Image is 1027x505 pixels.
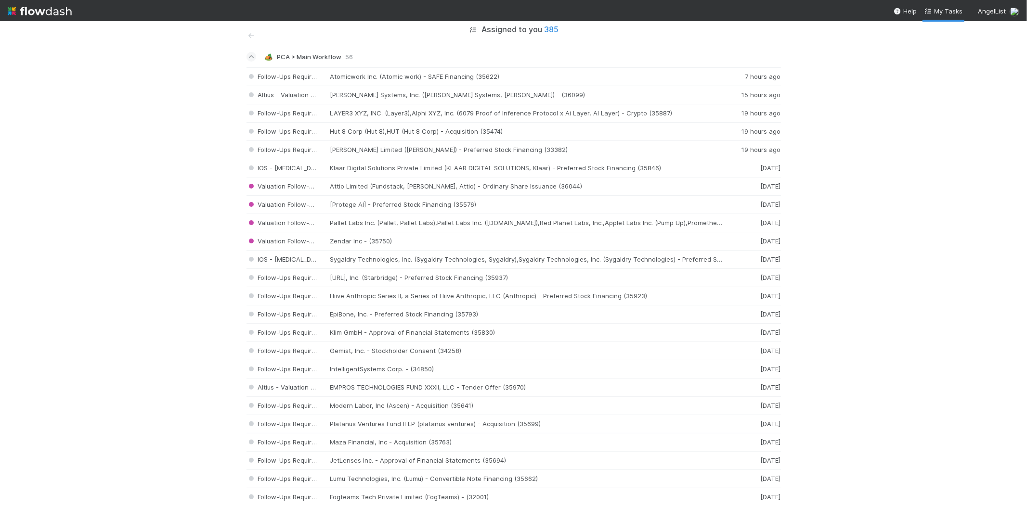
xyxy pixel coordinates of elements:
[247,237,350,245] span: Valuation Follow-Ups Required
[330,91,723,99] div: [PERSON_NAME] Systems, Inc. ([PERSON_NAME] Systems, [PERSON_NAME]) - (36099)
[723,164,781,172] div: [DATE]
[330,109,723,117] div: LAYER3 XYZ, INC. (Layer3),Alphi XYZ, Inc. (6079 Proof of Inference Protocol x Ai Layer, AI Layer)...
[247,383,333,391] span: Altius - Valuation Update
[723,127,781,136] div: 19 hours ago
[247,146,320,153] span: Follow-Ups Required
[723,347,781,355] div: [DATE]
[330,146,723,154] div: [PERSON_NAME] Limited ([PERSON_NAME]) - Preferred Stock Financing (33382)
[247,402,320,409] span: Follow-Ups Required
[247,475,320,482] span: Follow-Ups Required
[247,91,333,99] span: Altius - Valuation Update
[723,91,781,99] div: 15 hours ago
[330,493,723,501] div: Fogteams Tech Private Limited (FogTeams) - (32001)
[330,164,723,172] div: Klaar Digital Solutions Private Limited (KLAAR DIGITAL SOLUTIONS, Klaar) - Preferred Stock Financ...
[247,438,320,446] span: Follow-Ups Required
[330,402,723,410] div: Modern Labor, Inc (Ascen) - Acquisition (35641)
[723,383,781,391] div: [DATE]
[723,493,781,501] div: [DATE]
[247,201,350,208] span: Valuation Follow-Ups Required
[247,493,320,501] span: Follow-Ups Required
[330,127,723,136] div: Hut 8 Corp (Hut 8),HUT (Hut 8 Corp) - Acquisition (35474)
[330,219,723,227] div: Pallet Labs Inc. (Pallet, Pallet Labs),Pallet Labs Inc. ([DOMAIN_NAME]),Red Planet Labs, Inc.,App...
[247,420,320,428] span: Follow-Ups Required
[330,255,723,264] div: Sygaldry Technologies, Inc. (Sygaldry Technologies, Sygaldry),Sygaldry Technologies, Inc. (Sygald...
[247,310,320,318] span: Follow-Ups Required
[247,127,320,135] span: Follow-Ups Required
[723,237,781,245] div: [DATE]
[330,182,723,190] div: Attio Limited (Fundstack, [PERSON_NAME], Attio) - Ordinary Share Issuance (36044)
[723,146,781,154] div: 19 hours ago
[330,438,723,446] div: Maza Financial, Inc - Acquisition (35763)
[330,365,723,373] div: IntelligentSystems Corp. - (34850)
[247,347,320,354] span: Follow-Ups Required
[723,456,781,465] div: [DATE]
[723,292,781,300] div: [DATE]
[247,328,320,336] span: Follow-Ups Required
[723,182,781,190] div: [DATE]
[346,53,353,61] span: 56
[330,420,723,428] div: Platanus Ventures Fund II LP (platanus ventures) - Acquisition (35699)
[247,164,325,172] span: IOS - [MEDICAL_DATA]
[330,328,723,337] div: Klim GmbH - Approval of Financial Statements (35830)
[330,73,723,81] div: Atomicwork Inc. (Atomic work) - SAFE Financing (35622)
[247,73,320,80] span: Follow-Ups Required
[330,274,723,282] div: [URL], Inc. (Starbridge) - Preferred Stock Financing (35937)
[723,420,781,428] div: [DATE]
[723,328,781,337] div: [DATE]
[8,3,72,19] img: logo-inverted-e16ddd16eac7371096b0.svg
[330,292,723,300] div: Hiive Anthropic Series II, a Series of Hiive Anthropic, LLC (Anthropic) - Preferred Stock Financi...
[330,201,723,209] div: [Protege AI] - Preferred Stock Financing (35576)
[247,456,320,464] span: Follow-Ups Required
[247,365,320,373] span: Follow-Ups Required
[924,6,962,16] a: My Tasks
[330,310,723,318] div: EpiBone, Inc. - Preferred Stock Financing (35793)
[723,438,781,446] div: [DATE]
[330,347,723,355] div: Gemist, Inc. - Stockholder Consent (34258)
[723,109,781,117] div: 19 hours ago
[723,201,781,209] div: [DATE]
[330,475,723,483] div: Lumu Technologies, Inc. (Lumu) - Convertible Note Financing (35662)
[723,255,781,264] div: [DATE]
[723,475,781,483] div: [DATE]
[723,219,781,227] div: [DATE]
[723,310,781,318] div: [DATE]
[330,237,723,245] div: Zendar Inc - (35750)
[264,53,273,61] span: 🏕️
[723,365,781,373] div: [DATE]
[247,255,325,263] span: IOS - [MEDICAL_DATA]
[277,53,342,61] span: PCA > Main Workflow
[247,292,320,300] span: Follow-Ups Required
[978,7,1006,15] span: AngelList
[723,73,781,81] div: 7 hours ago
[330,456,723,465] div: JetLenses Inc. - Approval of Financial Statements (35694)
[482,25,559,35] h5: Assigned to you
[723,402,781,410] div: [DATE]
[330,383,723,391] div: EMPROS TECHNOLOGIES FUND XXXII, LLC - Tender Offer (35970)
[924,7,962,15] span: My Tasks
[723,274,781,282] div: [DATE]
[247,274,320,281] span: Follow-Ups Required
[545,25,559,34] span: 385
[247,182,350,190] span: Valuation Follow-Ups Required
[1010,7,1019,16] img: avatar_5106bb14-94e9-4897-80de-6ae81081f36d.png
[894,6,917,16] div: Help
[247,109,320,117] span: Follow-Ups Required
[247,219,350,227] span: Valuation Follow-Ups Required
